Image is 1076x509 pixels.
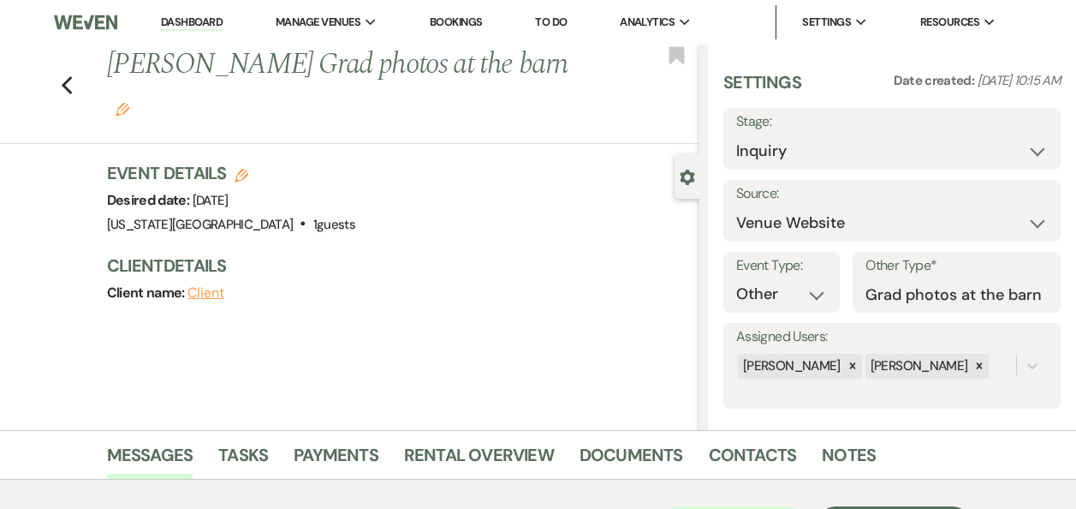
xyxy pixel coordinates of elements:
label: Stage: [736,110,1048,135]
span: Desired date: [107,191,193,209]
span: Client name: [107,284,188,302]
a: Messages [107,441,193,479]
span: Resources [920,14,979,31]
h3: Settings [723,70,801,108]
span: Settings [802,14,851,31]
span: [DATE] [193,192,229,209]
a: Contacts [709,441,797,479]
span: Manage Venues [276,14,360,31]
a: Rental Overview [404,441,554,479]
a: Documents [580,441,683,479]
button: Edit [116,101,129,117]
span: Analytics [620,14,675,31]
a: Tasks [218,441,268,479]
span: Date created: [894,72,978,89]
a: Bookings [430,15,483,29]
label: Event Type: [736,254,827,278]
div: [PERSON_NAME] [865,354,971,379]
span: 1 guests [313,216,356,233]
label: Source: [736,182,1048,207]
span: [US_STATE][GEOGRAPHIC_DATA] [107,216,294,233]
a: Notes [822,441,876,479]
button: Close lead details [680,168,695,184]
a: Dashboard [161,15,223,31]
a: To Do [535,15,567,29]
div: [PERSON_NAME] [738,354,843,379]
h3: Client Details [107,254,683,278]
label: Assigned Users: [736,325,1048,350]
a: Payments [294,441,378,479]
span: [DATE] 10:15 AM [978,72,1061,89]
button: Client [187,286,224,300]
h1: [PERSON_NAME] Grad photos at the barn [107,45,574,126]
h3: Event Details [107,161,356,185]
img: Weven Logo [54,4,117,40]
label: Other Type* [865,254,1048,278]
